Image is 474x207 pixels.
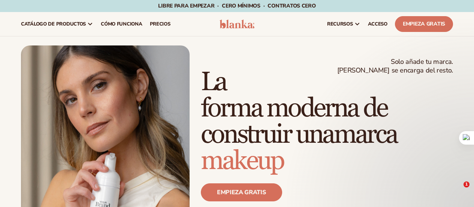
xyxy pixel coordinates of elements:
a: Empieza gratis [395,16,453,32]
font: forma moderna de construir una [201,92,387,151]
font: [PERSON_NAME] se encarga del resto. [337,66,453,75]
a: ACCESO [364,12,391,36]
font: recursos [327,21,353,27]
iframe: Chat en vivo de Intercom [448,181,466,199]
span: makeup [201,145,283,177]
font: catálogo de productos [21,21,86,27]
font: Contratos CERO [268,2,316,9]
font: 1 [465,182,468,187]
font: precios [150,21,170,27]
a: recursos [323,12,364,36]
a: Cómo funciona [97,12,146,36]
font: Empieza gratis [217,188,266,196]
font: · [263,2,265,9]
a: catálogo de productos [17,12,97,36]
a: Empieza gratis [201,183,282,201]
img: logo [220,20,255,29]
font: Empieza gratis [403,20,445,27]
font: CERO mínimos [222,2,260,9]
font: Cómo funciona [101,21,142,27]
font: Solo añade tu marca. [391,57,453,66]
font: La [201,66,226,98]
font: Libre para empezar [158,2,214,9]
font: ACCESO [368,21,387,27]
font: · [217,2,219,9]
a: precios [146,12,174,36]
